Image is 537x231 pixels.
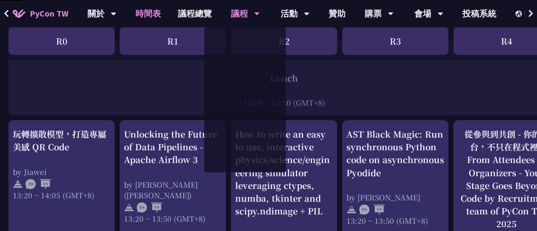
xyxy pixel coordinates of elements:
a: Unlocking the Future of Data Pipelines - Apache Airflow 3 by [PERSON_NAME] ([PERSON_NAME]) 13:20 ... [124,128,222,223]
img: ENEN.5a408d1.svg [137,202,162,212]
div: by [PERSON_NAME] ([PERSON_NAME]) [124,179,222,200]
div: 13:20 ~ 13:50 (GMT+8) [124,213,222,223]
img: ZHEN.371966e.svg [25,179,51,189]
a: PyCon TW [4,3,77,24]
div: 13:20 ~ 14:05 (GMT+8) [13,189,110,200]
div: by Jiawei [13,166,110,177]
img: svg+xml;base64,PHN2ZyB4bWxucz0iaHR0cDovL3d3dy53My5vcmcvMjAwMC9zdmciIHdpZHRoPSIyNCIgaGVpZ2h0PSIyNC... [346,204,357,214]
div: 玩轉擴散模型，打造專屬美感 QR Code [13,128,110,153]
a: 玩轉擴散模型，打造專屬美感 QR Code by Jiawei 13:20 ~ 14:05 (GMT+8) [13,128,110,200]
img: svg+xml;base64,PHN2ZyB4bWxucz0iaHR0cDovL3d3dy53My5vcmcvMjAwMC9zdmciIHdpZHRoPSIyNCIgaGVpZ2h0PSIyNC... [124,202,134,212]
div: AST Black Magic: Run synchronous Python code on asynchronous Pyodide [346,128,444,179]
span: PyCon TW [30,7,68,20]
img: Home icon of PyCon TW 2025 [13,9,25,18]
img: Locale Icon [515,11,524,17]
div: R0 [8,27,115,55]
a: AST Black Magic: Run synchronous Python code on asynchronous Pyodide by [PERSON_NAME] 13:20 ~ 13:... [346,128,444,225]
div: by [PERSON_NAME] [346,192,444,202]
div: R3 [342,27,448,55]
img: ENEN.5a408d1.svg [359,204,385,214]
div: R1 [120,27,226,55]
div: Unlocking the Future of Data Pipelines - Apache Airflow 3 [124,128,222,166]
div: 13:20 ~ 13:50 (GMT+8) [346,215,444,225]
img: svg+xml;base64,PHN2ZyB4bWxucz0iaHR0cDovL3d3dy53My5vcmcvMjAwMC9zdmciIHdpZHRoPSIyNCIgaGVpZ2h0PSIyNC... [13,179,23,189]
